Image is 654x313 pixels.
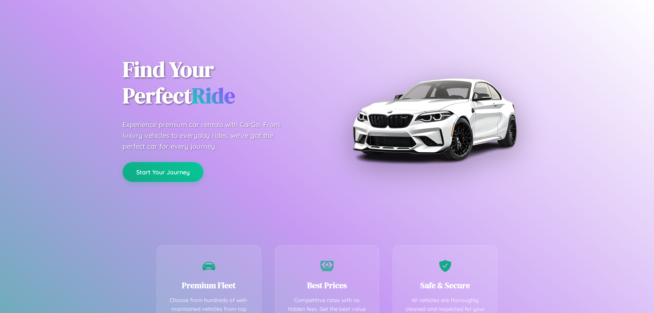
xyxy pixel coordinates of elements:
[285,280,369,291] h3: Best Prices
[349,34,519,204] img: Premium BMW car rental vehicle
[167,280,251,291] h3: Premium Fleet
[123,119,293,152] p: Experience premium car rentals with CarGo. From luxury vehicles to everyday rides, we've got the ...
[123,162,203,182] button: Start Your Journey
[123,57,317,109] h1: Find Your Perfect
[192,81,235,110] span: Ride
[403,280,487,291] h3: Safe & Secure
